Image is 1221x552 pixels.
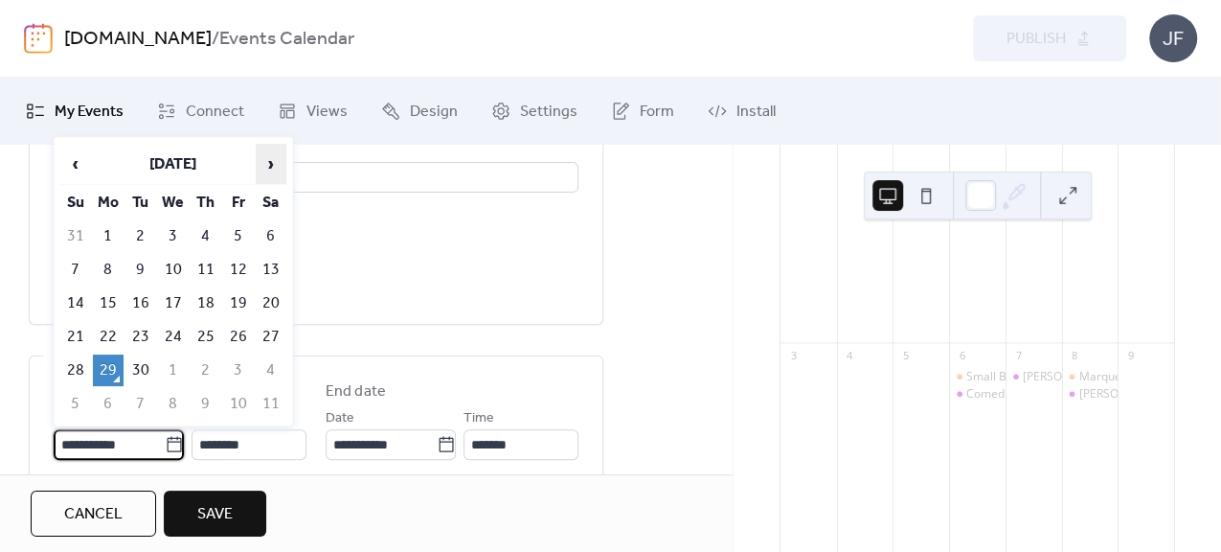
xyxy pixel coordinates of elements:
div: 7 [1011,348,1026,362]
span: Design [410,101,458,124]
td: 24 [158,321,189,353]
td: 3 [158,220,189,252]
div: Small Business Celebration 2025 - Business Award Nominations NOW OPEN! [949,369,1006,385]
td: 6 [256,220,286,252]
td: 12 [223,254,254,286]
a: Connect [143,85,259,137]
span: Time [464,407,494,430]
th: Tu [125,187,156,218]
td: 4 [256,355,286,386]
td: 27 [256,321,286,353]
div: Comedian Dan Brennan at Island Resort and Casino Club 41 [949,386,1006,402]
td: 1 [158,355,189,386]
th: [DATE] [93,144,254,185]
td: 8 [158,388,189,420]
th: Mo [93,187,124,218]
button: Save [164,491,266,537]
span: Date [326,407,354,430]
td: 2 [191,355,221,386]
div: [PERSON_NAME] Block [1078,386,1200,402]
a: Install [693,85,790,137]
div: 6 [955,348,969,362]
td: 14 [60,287,91,319]
td: 7 [60,254,91,286]
div: 4 [843,348,857,362]
div: 9 [1123,348,1138,362]
td: 13 [256,254,286,286]
td: 10 [158,254,189,286]
th: Su [60,187,91,218]
td: 5 [223,220,254,252]
td: 26 [223,321,254,353]
button: Cancel [31,491,156,537]
td: 4 [191,220,221,252]
td: 23 [125,321,156,353]
span: Form [640,101,674,124]
td: 9 [191,388,221,420]
td: 16 [125,287,156,319]
span: Install [736,101,776,124]
td: 21 [60,321,91,353]
div: Priscilla Block [1062,386,1119,402]
div: End date [326,380,386,403]
td: 18 [191,287,221,319]
td: 10 [223,388,254,420]
span: Connect [186,101,244,124]
div: Marquette Mountain Racing Team Winter Sports Swap [1062,369,1119,385]
td: 25 [191,321,221,353]
td: 22 [93,321,124,353]
td: 19 [223,287,254,319]
th: Fr [223,187,254,218]
td: 7 [125,388,156,420]
div: Location [54,136,575,159]
td: 30 [125,355,156,386]
img: logo [24,23,53,54]
b: Events Calendar [219,21,354,57]
b: / [212,21,219,57]
td: 28 [60,355,91,386]
td: 31 [60,220,91,252]
td: 15 [93,287,124,319]
a: [DOMAIN_NAME] [64,21,212,57]
div: 3 [786,348,801,362]
td: 20 [256,287,286,319]
div: JF [1149,14,1197,62]
th: Sa [256,187,286,218]
span: Settings [520,101,577,124]
td: 9 [125,254,156,286]
span: Cancel [64,503,123,526]
td: 3 [223,355,254,386]
div: 8 [1068,348,1082,362]
td: 8 [93,254,124,286]
span: My Events [55,101,124,124]
th: Th [191,187,221,218]
td: 2 [125,220,156,252]
div: Priscilla Block [1006,369,1062,385]
a: Views [263,85,362,137]
td: 11 [191,254,221,286]
div: 5 [898,348,913,362]
div: [PERSON_NAME] Block [1023,369,1144,385]
span: › [257,145,285,183]
td: 11 [256,388,286,420]
td: 5 [60,388,91,420]
td: 29 [93,355,124,386]
span: ‹ [61,145,90,183]
td: 17 [158,287,189,319]
span: Views [306,101,348,124]
td: 1 [93,220,124,252]
a: My Events [11,85,138,137]
a: Form [597,85,689,137]
a: Design [367,85,472,137]
th: We [158,187,189,218]
a: Settings [477,85,592,137]
td: 6 [93,388,124,420]
span: Save [197,503,233,526]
